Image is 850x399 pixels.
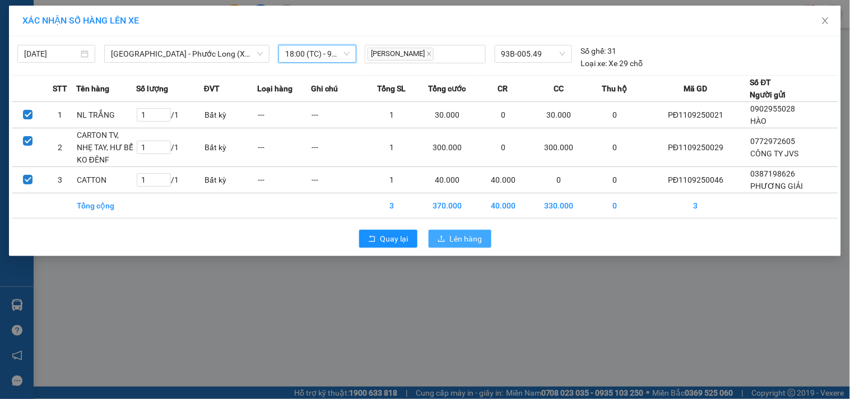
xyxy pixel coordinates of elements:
td: / 1 [136,102,204,128]
span: Thu hộ [602,82,627,95]
td: 30.000 [419,102,476,128]
td: --- [311,102,365,128]
td: 40.000 [419,167,476,193]
td: PĐ1109250021 [642,102,750,128]
span: Sài Gòn - Phước Long (Xe tải) [111,45,263,62]
td: 0 [588,102,642,128]
td: 3 [642,193,750,219]
span: Loại hàng [258,82,293,95]
td: --- [311,128,365,167]
span: ĐVT [204,82,220,95]
span: Số lượng [136,82,168,95]
div: Xe 29 chỗ [581,57,643,69]
span: CÔNG TY JVS [751,149,799,158]
td: Tổng cộng [76,193,136,219]
td: 40.000 [476,193,530,219]
td: / 1 [136,167,204,193]
td: CARTON TV, NHẸ TAY, HƯ BỂ KO ĐÊNF [76,128,136,167]
td: --- [311,167,365,193]
button: uploadLên hàng [429,230,491,248]
span: close [426,51,432,57]
div: Số ĐT Người gửi [750,76,786,101]
span: upload [438,235,445,244]
span: 93B-005.49 [501,45,565,62]
td: 40.000 [476,167,530,193]
span: Mã GD [684,82,707,95]
td: 330.000 [530,193,588,219]
td: 2 [44,128,76,167]
td: 1 [365,167,419,193]
td: --- [258,167,312,193]
span: XÁC NHẬN SỐ HÀNG LÊN XE [22,15,139,26]
td: 3 [44,167,76,193]
td: CATTON [76,167,136,193]
td: 1 [365,102,419,128]
td: Bất kỳ [204,167,258,193]
td: 30.000 [530,102,588,128]
span: Tên hàng [76,82,109,95]
span: STT [53,82,67,95]
span: rollback [368,235,376,244]
span: Loại xe: [581,57,607,69]
span: Quay lại [380,233,408,245]
td: 300.000 [419,128,476,167]
span: 0387198626 [751,169,796,178]
span: HÀO [751,117,767,126]
td: 370.000 [419,193,476,219]
td: / 1 [136,128,204,167]
td: Bất kỳ [204,102,258,128]
span: Tổng SL [377,82,406,95]
span: Số ghế: [581,45,606,57]
button: rollbackQuay lại [359,230,417,248]
span: down [257,50,263,57]
span: close [821,16,830,25]
span: [PERSON_NAME] [368,48,434,61]
td: 1 [365,128,419,167]
td: 1 [44,102,76,128]
td: PĐ1109250029 [642,128,750,167]
input: 11/09/2025 [24,48,78,60]
td: --- [258,102,312,128]
td: PĐ1109250046 [642,167,750,193]
td: 0 [588,128,642,167]
span: CR [498,82,508,95]
span: 0772972605 [751,137,796,146]
span: PHƯƠNG GIẢI [751,182,803,191]
span: CC [554,82,564,95]
td: --- [258,128,312,167]
span: 18:00 (TC) - 93B-005.49 [285,45,350,62]
span: Tổng cước [429,82,466,95]
span: Ghi chú [311,82,338,95]
button: Close [810,6,841,37]
div: 31 [581,45,617,57]
td: 0 [588,193,642,219]
td: 0 [530,167,588,193]
td: 300.000 [530,128,588,167]
td: 0 [476,128,530,167]
td: 0 [588,167,642,193]
span: 0902955028 [751,104,796,113]
td: NL TRẮNG [76,102,136,128]
td: Bất kỳ [204,128,258,167]
td: 3 [365,193,419,219]
span: Lên hàng [450,233,482,245]
td: 0 [476,102,530,128]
